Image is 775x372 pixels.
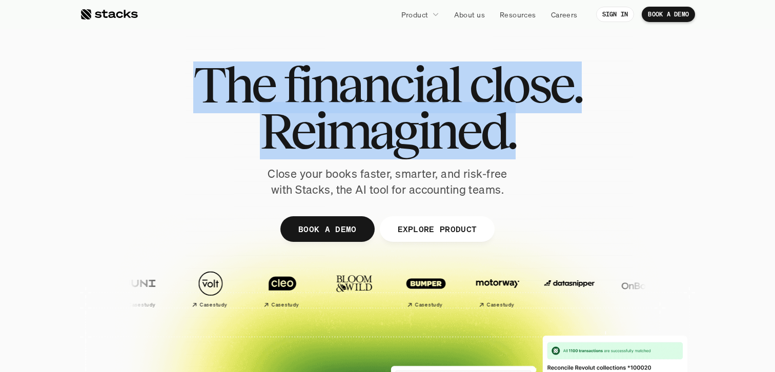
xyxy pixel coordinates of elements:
p: Close your books faster, smarter, and risk-free with Stacks, the AI tool for accounting teams. [259,166,516,198]
span: close. [469,61,582,108]
a: Privacy Policy [121,237,166,244]
h2: Case study [262,302,289,308]
p: SIGN IN [602,11,628,18]
p: About us [454,9,485,20]
h2: Case study [190,302,217,308]
a: EXPLORE PRODUCT [379,216,495,242]
p: Resources [500,9,536,20]
h2: Case study [477,302,504,308]
a: BOOK A DEMO [280,216,375,242]
h2: Case study [405,302,433,308]
a: Careers [545,5,584,24]
a: About us [448,5,491,24]
p: BOOK A DEMO [298,221,357,236]
span: Reimagined. [260,108,516,154]
a: SIGN IN [596,7,635,22]
p: EXPLORE PRODUCT [397,221,477,236]
a: Case study [96,265,162,312]
a: Case study [239,265,306,312]
a: Case study [168,265,234,312]
p: Product [401,9,429,20]
a: BOOK A DEMO [642,7,695,22]
a: Case study [455,265,521,312]
a: Resources [494,5,542,24]
h2: Case study [118,302,146,308]
p: BOOK A DEMO [648,11,689,18]
p: Careers [551,9,578,20]
span: The [193,61,275,108]
span: financial [283,61,460,108]
a: Case study [383,265,450,312]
